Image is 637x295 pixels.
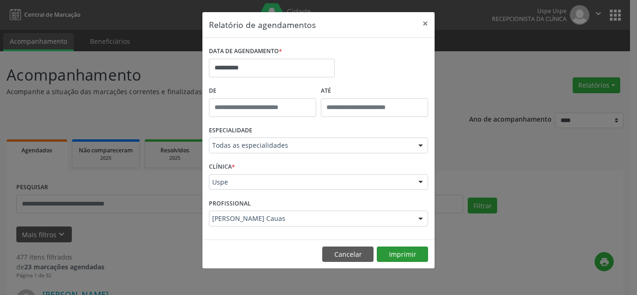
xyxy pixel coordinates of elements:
[209,123,252,138] label: ESPECIALIDADE
[416,12,435,35] button: Close
[209,84,316,98] label: De
[322,247,374,262] button: Cancelar
[212,141,409,150] span: Todas as especialidades
[377,247,428,262] button: Imprimir
[212,214,409,223] span: [PERSON_NAME] Cauas
[209,160,235,174] label: CLÍNICA
[209,19,316,31] h5: Relatório de agendamentos
[209,196,251,211] label: PROFISSIONAL
[321,84,428,98] label: ATÉ
[212,178,409,187] span: Uspe
[209,44,282,59] label: DATA DE AGENDAMENTO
